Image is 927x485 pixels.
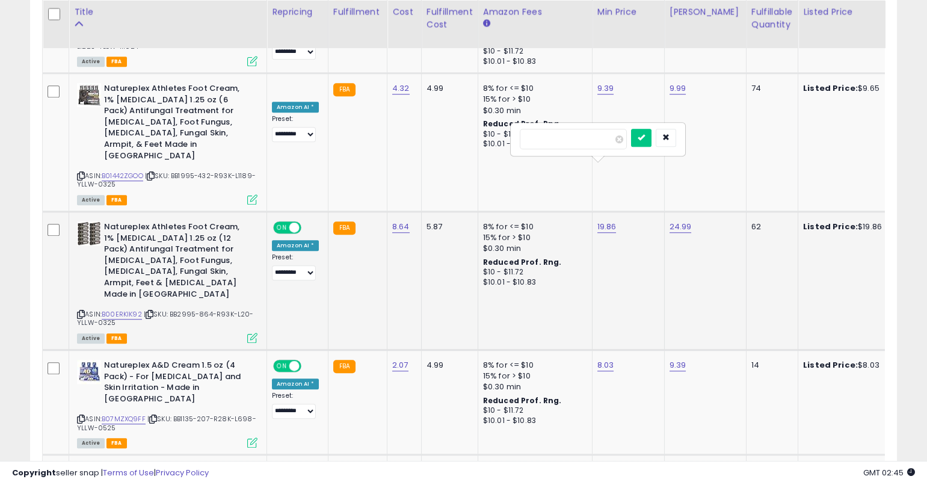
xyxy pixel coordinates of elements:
a: 2.07 [392,359,408,371]
a: Terms of Use [103,467,154,478]
div: $10 - $11.72 [483,129,583,140]
span: OFF [300,361,319,371]
span: ON [274,223,289,233]
img: 51mt74crKrL._SL40_.jpg [77,83,101,107]
div: Preset: [272,253,319,280]
span: OFF [300,223,319,233]
span: 2025-09-10 02:45 GMT [863,467,915,478]
div: $10.01 - $10.83 [483,277,583,288]
div: Preset: [272,115,319,142]
div: 8% for <= $10 [483,221,583,232]
div: $9.65 [803,83,903,94]
div: Fulfillable Quantity [751,5,793,31]
a: B00ERKIK92 [102,309,142,320]
a: B07MZXQ9FF [102,414,146,424]
div: $19.86 [803,221,903,232]
img: 51itSjCMYaL._SL40_.jpg [77,221,101,246]
a: 8.64 [392,221,410,233]
div: 15% for > $10 [483,371,583,382]
a: 8.03 [597,359,614,371]
div: 62 [751,221,789,232]
a: B01442ZGOO [102,171,143,181]
b: Reduced Prof. Rng. [483,257,562,267]
div: Preset: [272,392,319,419]
div: ASIN: [77,360,257,446]
div: Amazon AI * [272,378,319,389]
small: FBA [333,221,356,235]
a: Privacy Policy [156,467,209,478]
div: $10 - $11.72 [483,46,583,57]
a: 9.99 [670,82,686,94]
b: Listed Price: [803,359,858,371]
div: Title [74,5,262,18]
div: ASIN: [77,1,257,65]
span: FBA [106,438,127,448]
div: $10 - $11.72 [483,267,583,277]
div: 4.99 [427,360,469,371]
div: Fulfillment Cost [427,5,473,31]
div: Fulfillment [333,5,382,18]
span: FBA [106,57,127,67]
div: Amazon AI * [272,102,319,113]
img: 516FxwhcylL._SL40_.jpg [77,360,101,384]
div: $10.01 - $10.83 [483,416,583,426]
div: Amazon AI * [272,240,319,251]
div: Cost [392,5,416,18]
div: Listed Price [803,5,907,18]
a: 19.86 [597,221,617,233]
div: 15% for > $10 [483,94,583,105]
b: Natureplex A&D Cream 1.5 oz (4 Pack) - For [MEDICAL_DATA] and Skin Irritation - Made in [GEOGRAPH... [104,360,250,407]
div: Amazon Fees [483,5,587,18]
span: All listings currently available for purchase on Amazon [77,195,105,205]
small: FBA [333,83,356,96]
div: $10.01 - $10.83 [483,139,583,149]
a: 9.39 [597,82,614,94]
div: 14 [751,360,789,371]
a: 9.39 [670,359,686,371]
div: 8% for <= $10 [483,83,583,94]
span: All listings currently available for purchase on Amazon [77,438,105,448]
a: 4.32 [392,82,410,94]
div: $10.01 - $10.83 [483,57,583,67]
small: Amazon Fees. [483,18,490,29]
span: ON [274,361,289,371]
strong: Copyright [12,467,56,478]
div: Min Price [597,5,659,18]
div: [PERSON_NAME] [670,5,741,18]
b: Reduced Prof. Rng. [483,119,562,129]
div: $0.30 min [483,243,583,254]
div: ASIN: [77,221,257,342]
span: All listings currently available for purchase on Amazon [77,333,105,344]
div: 15% for > $10 [483,232,583,243]
div: $10 - $11.72 [483,406,583,416]
span: | SKU: BB1135-207-R28K-L698-YLLW-0525 [77,414,256,432]
b: Reduced Prof. Rng. [483,395,562,406]
div: 5.87 [427,221,469,232]
div: Repricing [272,5,323,18]
b: Natureplex Athletes Foot Cream, 1% [MEDICAL_DATA] 1.25 oz (12 Pack) Antifungal Treatment for [MED... [104,221,250,303]
div: 4.99 [427,83,469,94]
div: 8% for <= $10 [483,360,583,371]
span: FBA [106,195,127,205]
div: 74 [751,83,789,94]
div: ASIN: [77,83,257,203]
div: $8.03 [803,360,903,371]
b: Natureplex Athletes Foot Cream, 1% [MEDICAL_DATA] 1.25 oz (6 Pack) Antifungal Treatment for [MEDI... [104,83,250,164]
a: 24.99 [670,221,692,233]
small: FBA [333,360,356,373]
span: FBA [106,333,127,344]
div: $0.30 min [483,105,583,116]
b: Listed Price: [803,82,858,94]
span: | SKU: BB1995-432-R93K-L1189-YLLW-0325 [77,171,256,189]
span: | SKU: BB2995-864-R93K-L20-YLLW-0325 [77,309,254,327]
div: $0.30 min [483,382,583,392]
span: All listings currently available for purchase on Amazon [77,57,105,67]
b: Listed Price: [803,221,858,232]
div: seller snap | | [12,468,209,479]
